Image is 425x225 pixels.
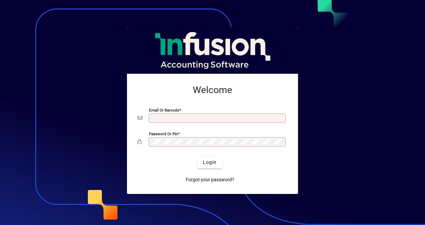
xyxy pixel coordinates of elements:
h2: Welcome [138,84,287,96]
span: Login [203,159,217,166]
button: Login [197,157,222,169]
a: Forgot your password? [183,174,237,186]
mat-label: Password or Pin [149,131,178,136]
span: Forgot your password? [186,176,234,183]
mat-label: Email or Barcode [149,107,179,112]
